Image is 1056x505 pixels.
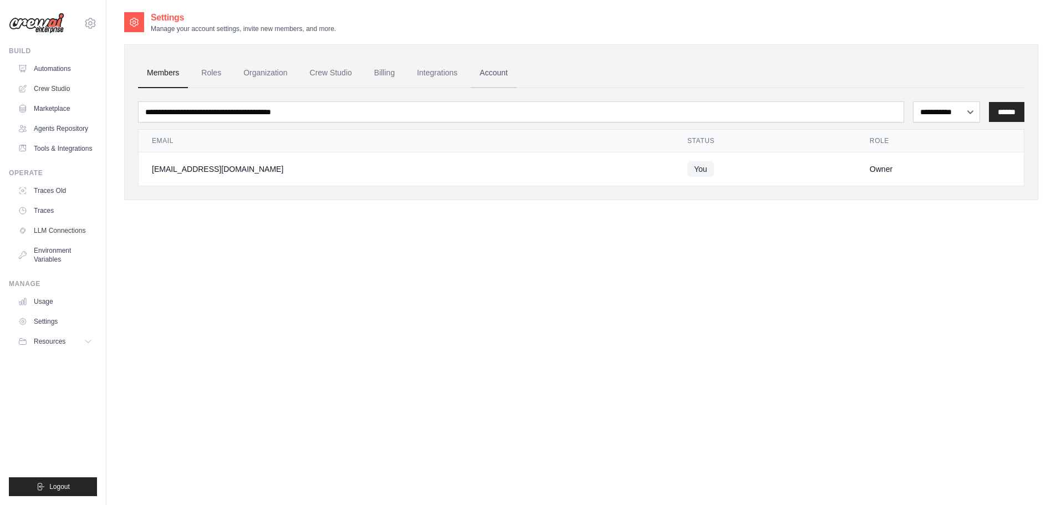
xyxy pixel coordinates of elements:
[9,477,97,496] button: Logout
[13,120,97,137] a: Agents Repository
[13,242,97,268] a: Environment Variables
[13,333,97,350] button: Resources
[13,202,97,220] a: Traces
[151,24,336,33] p: Manage your account settings, invite new members, and more.
[9,279,97,288] div: Manage
[408,58,466,88] a: Integrations
[856,130,1024,152] th: Role
[471,58,517,88] a: Account
[234,58,296,88] a: Organization
[9,47,97,55] div: Build
[138,58,188,88] a: Members
[34,337,65,346] span: Resources
[49,482,70,491] span: Logout
[13,313,97,330] a: Settings
[301,58,361,88] a: Crew Studio
[192,58,230,88] a: Roles
[687,161,714,177] span: You
[13,222,97,239] a: LLM Connections
[13,140,97,157] a: Tools & Integrations
[870,164,1011,175] div: Owner
[139,130,674,152] th: Email
[13,182,97,200] a: Traces Old
[365,58,404,88] a: Billing
[9,13,64,34] img: Logo
[13,60,97,78] a: Automations
[9,169,97,177] div: Operate
[13,80,97,98] a: Crew Studio
[13,293,97,310] a: Usage
[13,100,97,118] a: Marketplace
[674,130,856,152] th: Status
[152,164,661,175] div: [EMAIL_ADDRESS][DOMAIN_NAME]
[151,11,336,24] h2: Settings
